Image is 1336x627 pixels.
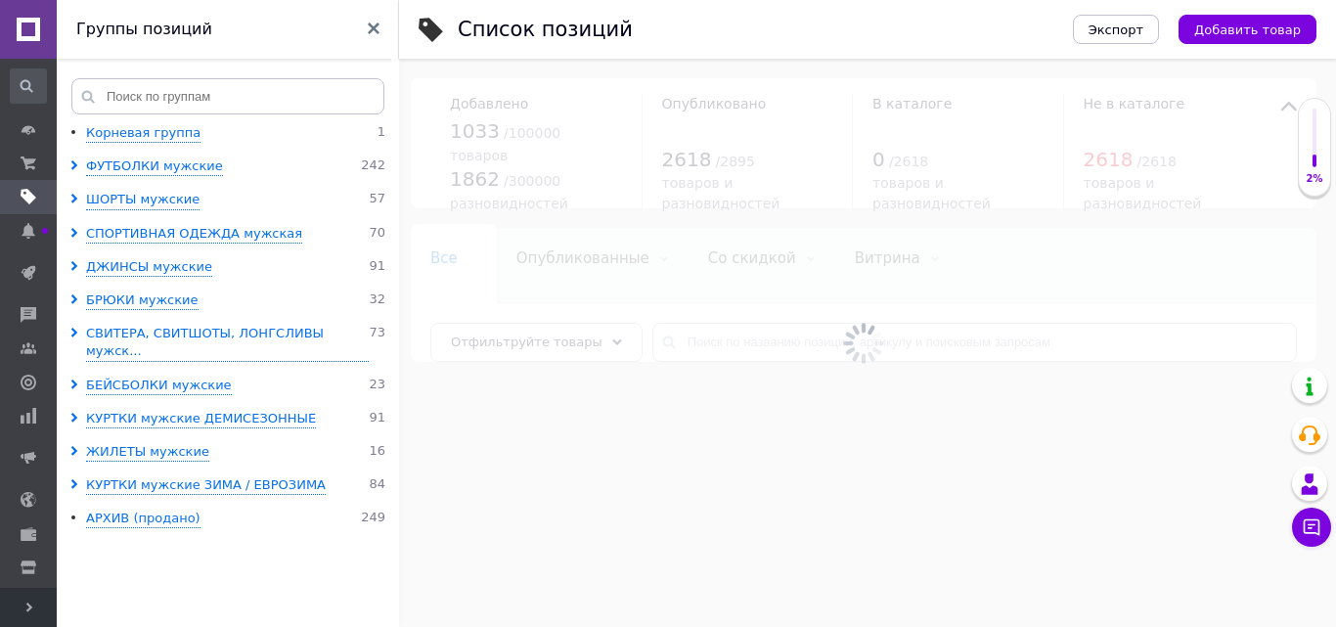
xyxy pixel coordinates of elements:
[1299,172,1330,186] div: 2%
[86,157,223,176] div: ФУТБОЛКИ мужские
[86,510,200,528] div: АРХИВ (продано)
[86,225,302,244] div: СПОРТИВНАЯ ОДЕЖДА мужская
[1179,15,1316,44] button: Добавить товар
[71,78,384,114] input: Поиск по группам
[369,443,385,462] span: 16
[369,410,385,428] span: 91
[86,291,199,310] div: БРЮКИ мужские
[369,191,385,209] span: 57
[369,258,385,277] span: 91
[86,476,326,495] div: КУРТКИ мужские ЗИМА / ЕВРОЗИМА
[86,443,209,462] div: ЖИЛЕТЫ мужские
[458,20,633,40] div: Список позиций
[86,191,200,209] div: ШОРТЫ мужские
[369,291,385,310] span: 32
[86,124,200,143] div: Корневая группа
[1194,22,1301,37] span: Добавить товар
[1292,508,1331,547] button: Чат с покупателем
[361,510,385,528] span: 249
[1073,15,1159,44] button: Экспорт
[86,410,316,428] div: КУРТКИ мужские ДЕМИСЕЗОННЫЕ
[369,476,385,495] span: 84
[361,157,385,176] span: 242
[1089,22,1143,37] span: Экспорт
[86,258,212,277] div: ДЖИНСЫ мужские
[369,377,385,395] span: 23
[369,225,385,244] span: 70
[378,124,385,143] span: 1
[86,377,232,395] div: БЕЙСБОЛКИ мужские
[86,325,369,361] div: СВИТЕРА, СВИТШОТЫ, ЛОНГСЛИВЫ мужск...
[369,325,385,361] span: 73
